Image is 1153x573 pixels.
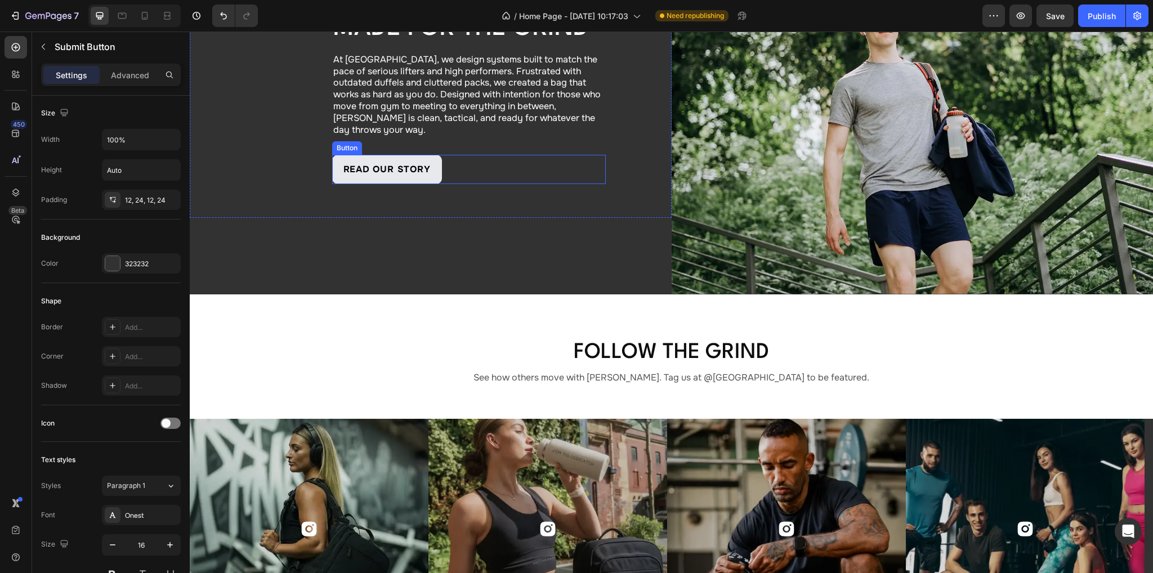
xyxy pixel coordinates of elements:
[14,341,949,352] p: See how others move with [PERSON_NAME]. Tag us at @[GEOGRAPHIC_DATA] to be featured.
[102,129,180,150] input: Auto
[41,165,62,175] div: Height
[41,258,59,268] div: Color
[41,232,80,243] div: Background
[514,10,517,22] span: /
[125,352,178,362] div: Add...
[41,418,55,428] div: Icon
[1078,5,1125,27] button: Publish
[41,537,71,552] div: Size
[116,308,848,335] h2: Follow the Grind
[102,476,181,496] button: Paragraph 1
[55,40,176,53] p: Submit Button
[125,195,178,205] div: 12, 24, 12, 24
[74,9,79,23] p: 7
[1036,5,1074,27] button: Save
[111,69,149,81] p: Advanced
[41,510,55,520] div: Font
[41,481,61,491] div: Styles
[1115,518,1142,545] div: Open Intercom Messenger
[102,160,180,180] input: Auto
[41,351,64,361] div: Corner
[41,296,61,306] div: Shape
[1088,10,1116,22] div: Publish
[190,32,1153,573] iframe: Design area
[519,10,628,22] span: Home Page - [DATE] 10:17:03
[56,69,87,81] p: Settings
[125,381,178,391] div: Add...
[41,380,67,391] div: Shadow
[125,511,178,521] div: Onest
[11,120,27,129] div: 450
[667,11,724,21] span: Need republishing
[41,106,71,121] div: Size
[8,206,27,215] div: Beta
[1046,11,1065,21] span: Save
[212,5,258,27] div: Undo/Redo
[41,455,75,465] div: Text styles
[41,322,63,332] div: Border
[125,259,178,269] div: 323232
[107,481,145,491] span: Paragraph 1
[125,323,178,333] div: Add...
[5,5,84,27] button: 7
[41,135,60,145] div: Width
[41,195,67,205] div: Padding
